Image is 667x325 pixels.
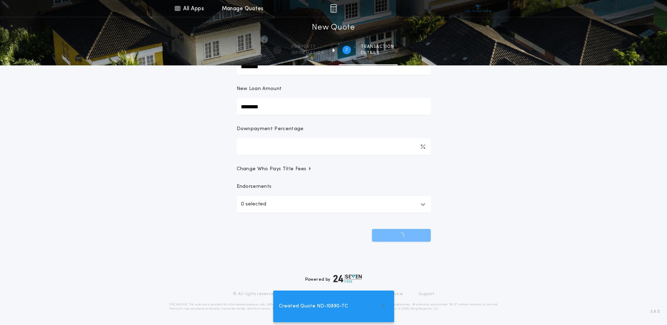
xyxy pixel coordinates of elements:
input: Sale Price [237,58,431,75]
p: Endorsements [237,183,431,190]
span: details [361,50,394,56]
button: Change Who Pays Title Fees [237,166,431,173]
img: img [330,4,337,13]
h1: New Quote [312,22,355,33]
input: Downpayment Percentage [237,138,431,155]
span: Created Quote ND-10890-TC [279,302,348,310]
p: Downpayment Percentage [237,126,304,133]
img: vs-icon [465,5,491,12]
span: Change Who Pays Title Fees [237,166,312,173]
h2: 2 [345,47,348,53]
span: information [291,50,324,56]
span: Transaction [361,44,394,50]
div: Powered by [305,274,362,283]
button: 0 selected [237,196,431,213]
input: New Loan Amount [237,98,431,115]
p: 0 selected [241,200,266,209]
span: Property [291,44,324,50]
img: logo [333,274,362,283]
p: New Loan Amount [237,85,282,93]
